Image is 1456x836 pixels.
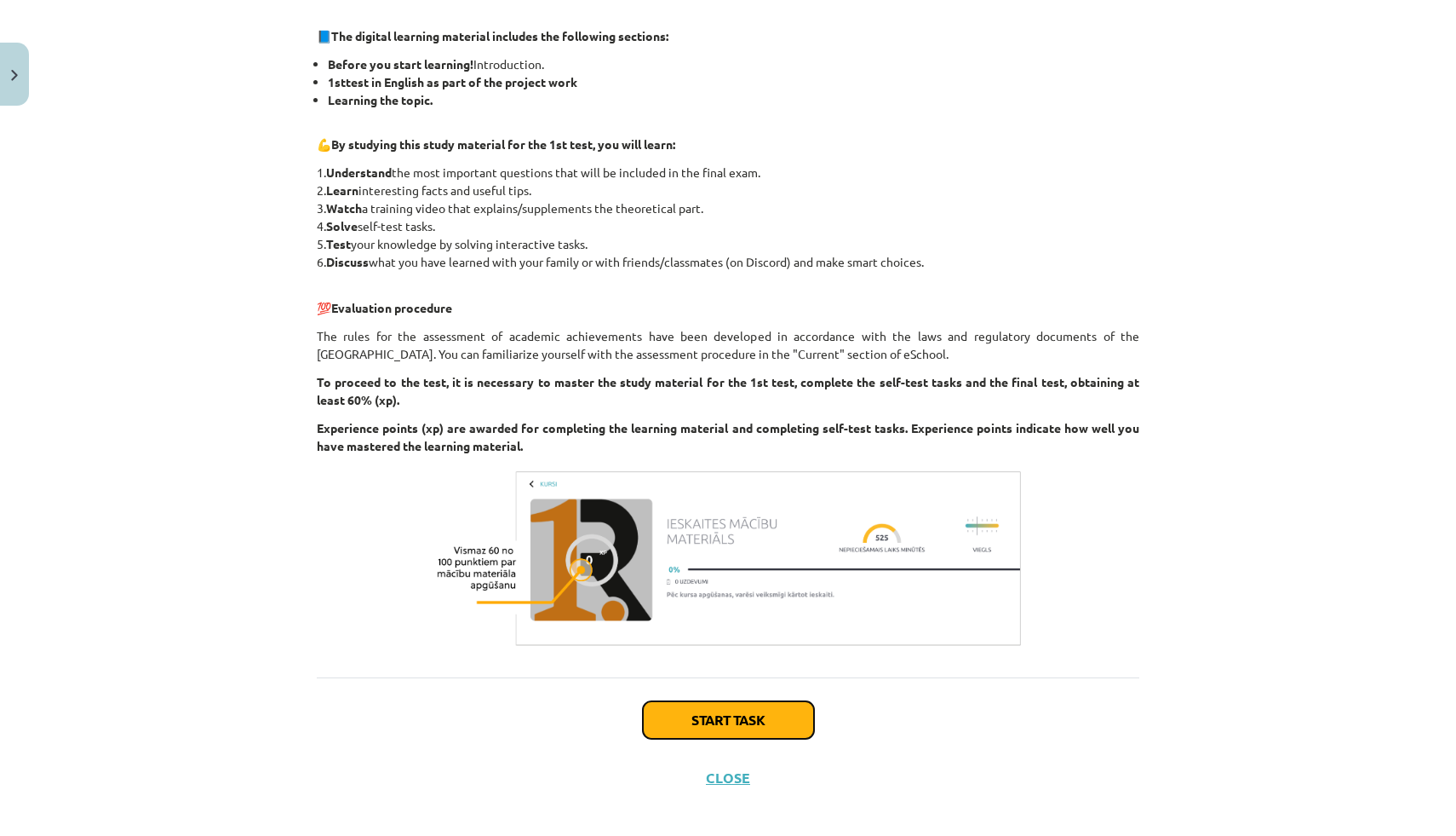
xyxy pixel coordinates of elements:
font: Experience points (xp) are awarded for completing the learning material and completing self-test ... [317,420,1139,453]
font: Evaluation procedure [331,300,452,315]
font: Discuss [326,254,369,269]
font: Start task [691,711,765,729]
font: 4. [317,218,326,234]
font: Solve [326,218,358,234]
font: the most important questions that will be included in the final exam. [392,164,760,180]
font: test in English as part of the project work [346,74,577,89]
font: Learning the topic. [328,92,433,107]
img: icon-close-lesson-0947bae3869378f0d4975bcd49f059093ad1ed9edebbc8119c70593378902aed.svg [11,70,18,81]
font: By studying this study material for the 1st test, you will learn: [331,136,675,152]
font: Learn [326,182,358,198]
font: Watch [326,200,362,216]
font: 1. [317,164,326,180]
font: interesting facts and useful tips. [358,182,531,198]
font: The rules for the assessment of academic achievements have been developed in accordance with the ... [317,328,1139,361]
font: 6. [317,254,326,269]
font: 5. [317,236,326,251]
font: The digital learning material includes the following sections: [331,28,668,43]
font: 💪 [317,136,331,152]
font: 2. [317,182,326,198]
font: a training video that explains/supplements the theoretical part. [362,200,703,216]
font: 3. [317,200,326,216]
font: Before you start learning! [328,56,473,72]
button: Start task [643,701,814,739]
font: Understand [326,164,392,180]
font: Introduction. [473,56,544,72]
font: self-test tasks. [358,218,435,234]
font: Close [706,769,750,787]
font: 1st [328,74,346,89]
font: To proceed to the test, it is necessary to master the study material for the 1st test, complete t... [317,374,1139,407]
font: what you have learned with your family or with friends/classmates (on Discord) and make smart cho... [369,254,924,269]
font: your knowledge by solving interactive tasks. [351,236,588,251]
button: Close [701,770,755,787]
font: Test [326,236,351,251]
font: 📘 [317,28,331,43]
font: 💯 [317,300,331,315]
